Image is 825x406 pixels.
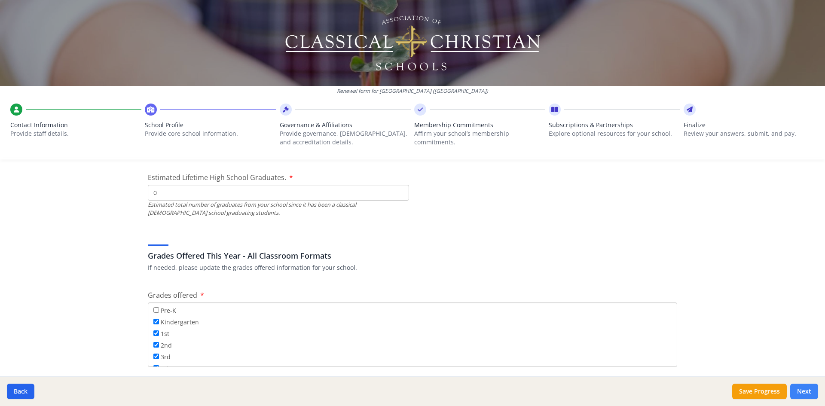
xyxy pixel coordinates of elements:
button: Save Progress [732,384,787,399]
label: Pre-K [153,305,176,315]
label: 4th [153,363,170,373]
div: Estimated total number of graduates from your school since it has been a classical [DEMOGRAPHIC_D... [148,201,409,217]
input: 3rd [153,354,159,359]
p: Affirm your school’s membership commitments. [414,129,545,147]
button: Back [7,384,34,399]
input: 1st [153,330,159,336]
p: Review your answers, submit, and pay. [684,129,815,138]
input: Pre-K [153,307,159,313]
span: Contact Information [10,121,141,129]
input: Kindergarten [153,319,159,324]
span: Estimated Lifetime High School Graduates. [148,173,286,182]
span: Governance & Affiliations [280,121,411,129]
input: 4th [153,365,159,371]
p: Provide core school information. [145,129,276,138]
p: Provide governance, [DEMOGRAPHIC_DATA], and accreditation details. [280,129,411,147]
span: School Profile [145,121,276,129]
label: 1st [153,329,169,338]
img: Logo [284,13,541,73]
span: Finalize [684,121,815,129]
span: Subscriptions & Partnerships [549,121,680,129]
h3: Grades Offered This Year - All Classroom Formats [148,250,677,262]
label: 3rd [153,352,171,361]
input: 2nd [153,342,159,348]
p: Provide staff details. [10,129,141,138]
p: If needed, please update the grades offered information for your school. [148,263,677,272]
label: 2nd [153,340,172,350]
span: Membership Commitments [414,121,545,129]
p: Explore optional resources for your school. [549,129,680,138]
label: Kindergarten [153,317,199,327]
span: Grades offered [148,290,197,300]
button: Next [790,384,818,399]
